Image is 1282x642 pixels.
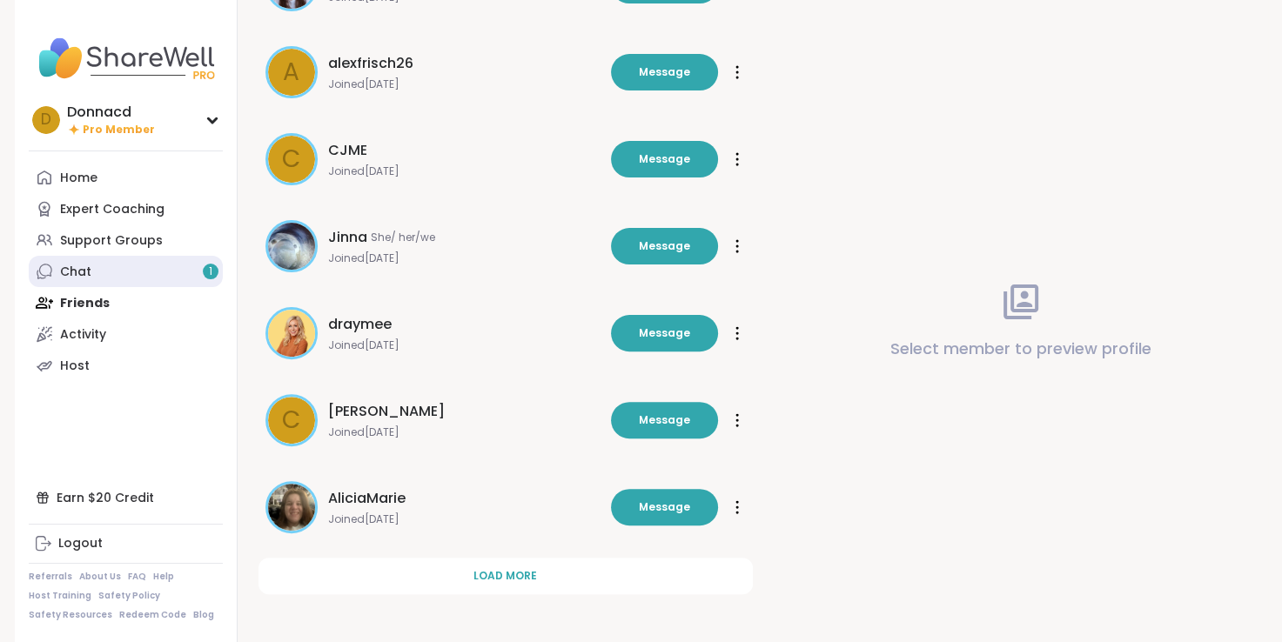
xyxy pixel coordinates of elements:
a: Host Training [29,590,91,602]
span: Load more [473,568,537,584]
span: She/ her/we [371,231,435,244]
span: Message [639,325,690,341]
span: alexfrisch26 [328,53,413,74]
a: Support Groups [29,224,223,256]
img: Jinna [268,223,315,270]
div: Home [60,170,97,187]
a: Referrals [29,571,72,583]
span: CJME [328,140,367,161]
a: Safety Resources [29,609,112,621]
span: C [282,141,300,177]
span: C [282,402,300,438]
button: Message [611,402,718,438]
span: a [283,54,299,90]
span: D [41,109,51,131]
div: Logout [58,535,103,552]
a: Blog [193,609,214,621]
a: About Us [79,571,121,583]
span: draymee [328,314,392,335]
a: Activity [29,318,223,350]
span: Pro Member [83,123,155,137]
a: FAQ [128,571,146,583]
span: Joined [DATE] [328,338,601,352]
p: Select member to preview profile [890,337,1151,361]
span: Joined [DATE] [328,425,601,439]
span: Joined [DATE] [328,512,601,526]
div: Activity [60,326,106,344]
img: ShareWell Nav Logo [29,28,223,89]
span: Joined [DATE] [328,164,601,178]
a: Logout [29,528,223,559]
img: draymee [268,310,315,357]
div: Chat [60,264,91,281]
button: Message [611,54,718,90]
span: AliciaMarie [328,488,406,509]
a: Chat1 [29,256,223,287]
span: Message [639,64,690,80]
a: Help [153,571,174,583]
span: Joined [DATE] [328,77,601,91]
div: Earn $20 Credit [29,482,223,513]
a: Home [29,162,223,193]
a: Redeem Code [119,609,186,621]
span: Message [639,412,690,428]
button: Load more [258,558,753,594]
button: Message [611,141,718,177]
span: Jinna [328,227,367,248]
a: Expert Coaching [29,193,223,224]
button: Message [611,228,718,264]
div: Host [60,358,90,375]
img: AliciaMarie [268,484,315,531]
button: Message [611,315,718,351]
span: [PERSON_NAME] [328,401,445,422]
span: Message [639,238,690,254]
div: Donnacd [67,103,155,122]
button: Message [611,489,718,525]
div: Support Groups [60,232,163,250]
div: Expert Coaching [60,201,164,218]
span: 1 [209,264,212,279]
a: Safety Policy [98,590,160,602]
span: Message [639,499,690,515]
span: Message [639,151,690,167]
a: Host [29,350,223,381]
span: Joined [DATE] [328,251,601,265]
